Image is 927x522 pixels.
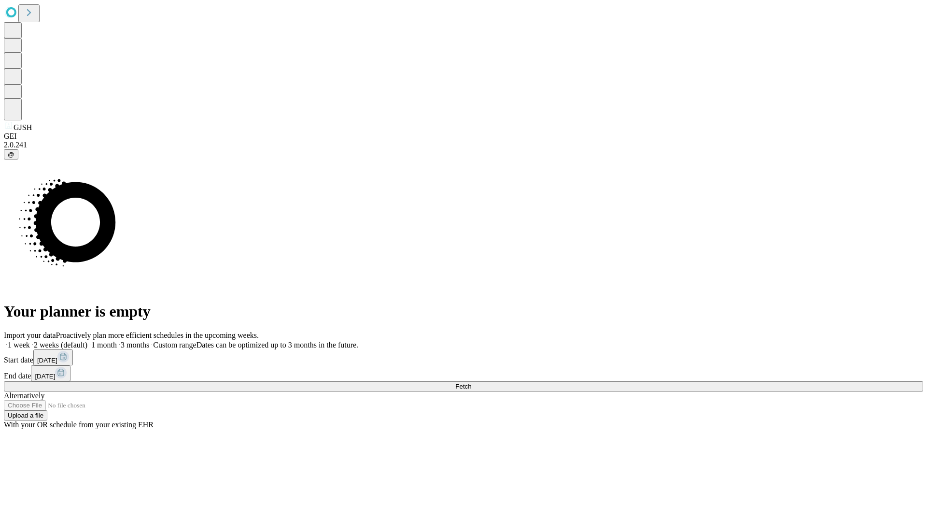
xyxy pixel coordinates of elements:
span: @ [8,151,14,158]
span: Proactively plan more efficient schedules in the upcoming weeks. [56,331,259,339]
span: [DATE] [35,373,55,380]
span: With your OR schedule from your existing EHR [4,420,154,429]
span: [DATE] [37,357,57,364]
div: End date [4,365,923,381]
span: 1 week [8,341,30,349]
span: Alternatively [4,391,44,400]
div: Start date [4,349,923,365]
div: GEI [4,132,923,141]
span: 3 months [121,341,149,349]
button: @ [4,149,18,159]
div: 2.0.241 [4,141,923,149]
button: [DATE] [31,365,70,381]
span: Import your data [4,331,56,339]
span: 1 month [91,341,117,349]
span: 2 weeks (default) [34,341,87,349]
span: Dates can be optimized up to 3 months in the future. [197,341,358,349]
button: Fetch [4,381,923,391]
span: Fetch [455,383,471,390]
span: GJSH [14,123,32,131]
span: Custom range [153,341,196,349]
button: Upload a file [4,410,47,420]
h1: Your planner is empty [4,303,923,320]
button: [DATE] [33,349,73,365]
